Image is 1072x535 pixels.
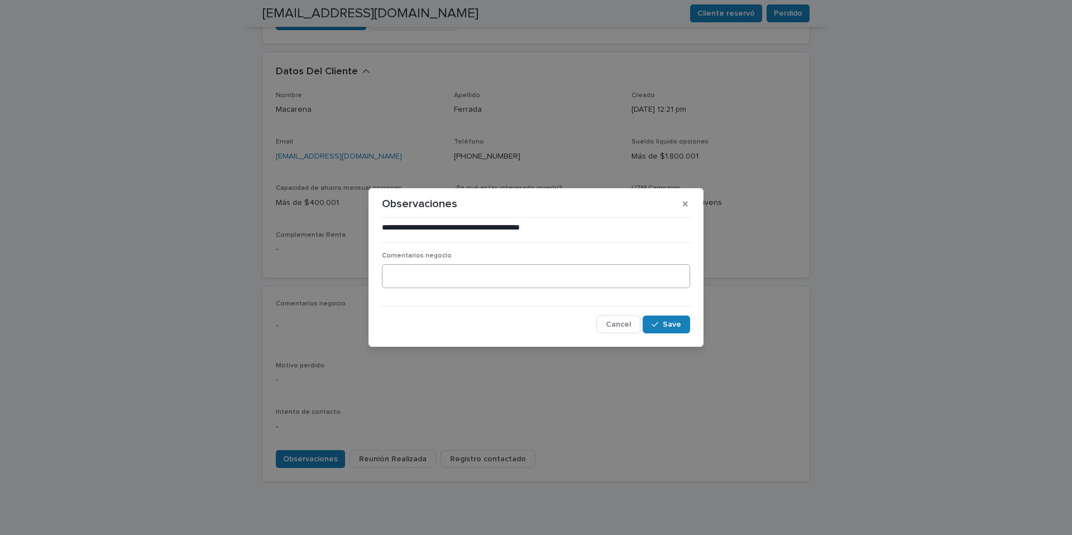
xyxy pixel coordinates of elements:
span: Cancel [606,321,631,328]
span: Save [663,321,681,328]
span: Comentarios negocio [382,252,452,259]
button: Cancel [596,316,640,333]
p: Observaciones [382,197,457,211]
button: Save [643,316,690,333]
